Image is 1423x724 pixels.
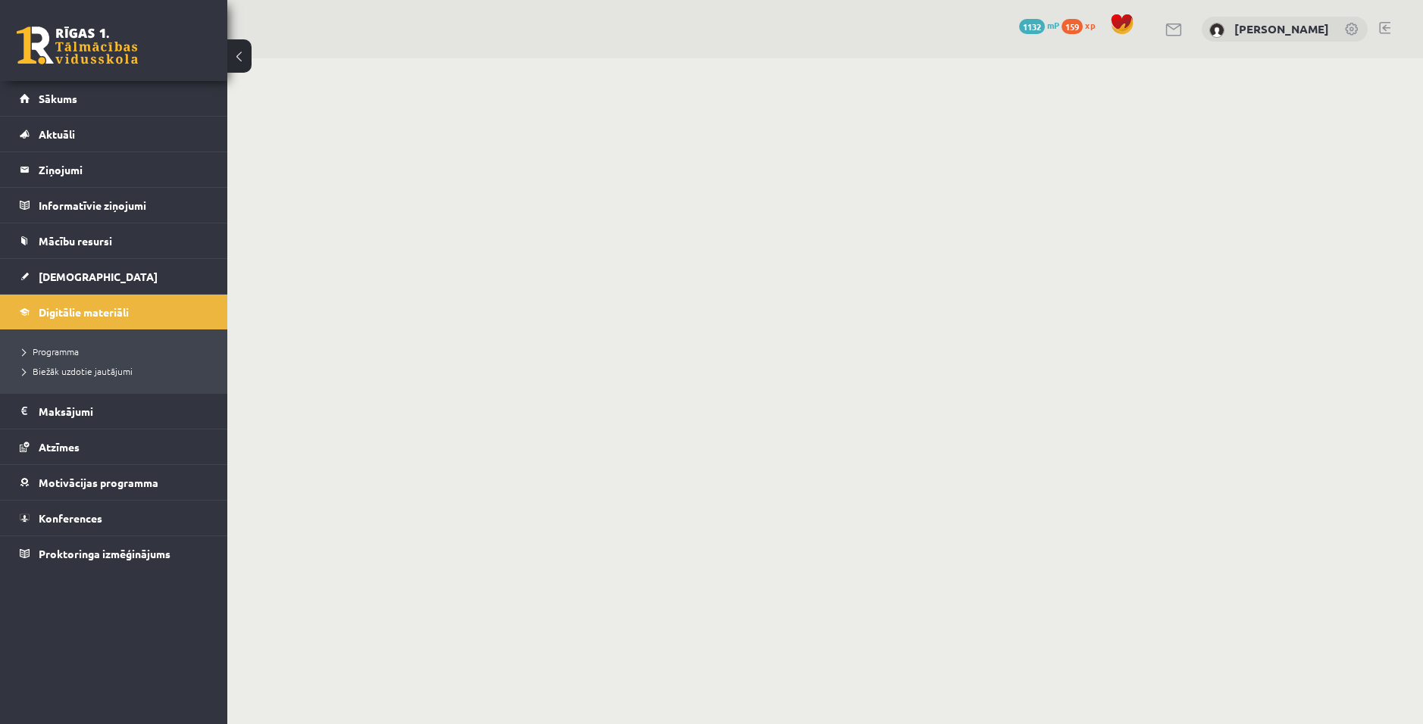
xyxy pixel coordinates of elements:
a: Programma [23,345,212,358]
a: [PERSON_NAME] [1234,21,1329,36]
span: 1132 [1019,19,1045,34]
legend: Maksājumi [39,394,208,429]
a: Maksājumi [20,394,208,429]
a: Proktoringa izmēģinājums [20,536,208,571]
a: Sākums [20,81,208,116]
span: Sākums [39,92,77,105]
span: Atzīmes [39,440,80,454]
a: [DEMOGRAPHIC_DATA] [20,259,208,294]
a: Ziņojumi [20,152,208,187]
span: Mācību resursi [39,234,112,248]
a: Mācību resursi [20,223,208,258]
span: Aktuāli [39,127,75,141]
a: Informatīvie ziņojumi [20,188,208,223]
legend: Ziņojumi [39,152,208,187]
a: Motivācijas programma [20,465,208,500]
span: mP [1047,19,1059,31]
span: xp [1085,19,1095,31]
a: 1132 mP [1019,19,1059,31]
span: Konferences [39,511,102,525]
a: 159 xp [1062,19,1102,31]
a: Rīgas 1. Tālmācības vidusskola [17,27,138,64]
legend: Informatīvie ziņojumi [39,188,208,223]
a: Aktuāli [20,117,208,151]
span: Programma [23,345,79,357]
span: [DEMOGRAPHIC_DATA] [39,270,158,283]
a: Digitālie materiāli [20,295,208,329]
span: Motivācijas programma [39,476,158,489]
span: Digitālie materiāli [39,305,129,319]
span: Biežāk uzdotie jautājumi [23,365,133,377]
a: Konferences [20,501,208,535]
span: Proktoringa izmēģinājums [39,547,170,560]
a: Biežāk uzdotie jautājumi [23,364,212,378]
span: 159 [1062,19,1083,34]
a: Atzīmes [20,429,208,464]
img: Aleksis Āboliņš [1209,23,1224,38]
